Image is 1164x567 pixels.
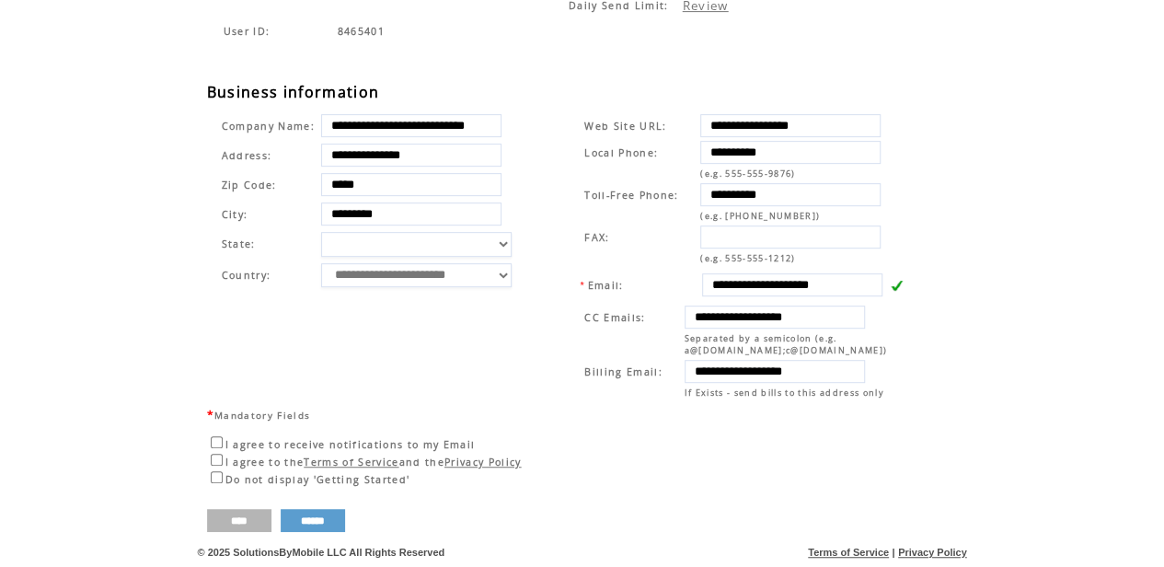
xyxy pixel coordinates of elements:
span: Indicates the agent code for sign up page with sales agent or reseller tracking code [224,25,271,38]
span: Company Name: [222,120,315,133]
span: Separated by a semicolon (e.g. a@[DOMAIN_NAME];c@[DOMAIN_NAME]) [685,332,888,356]
span: Zip Code: [222,179,277,191]
span: State: [222,237,315,250]
span: | [892,547,894,558]
span: If Exists - send bills to this address only [685,387,884,399]
a: Terms of Service [808,547,889,558]
a: Privacy Policy [444,456,522,469]
span: Country: [222,269,271,282]
span: Indicates the agent code for sign up page with sales agent or reseller tracking code [338,25,385,38]
span: Web Site URL: [584,120,666,133]
span: CC Emails: [584,311,645,324]
span: (e.g. 555-555-1212) [700,252,795,264]
img: v.gif [890,279,903,292]
span: Mandatory Fields [214,409,310,422]
a: Terms of Service [304,456,398,469]
span: Do not display 'Getting Started' [225,473,410,486]
span: Toll-Free Phone: [584,189,678,202]
span: and the [399,456,444,469]
span: Business information [207,82,380,102]
span: I agree to receive notifications to my Email [225,438,476,451]
span: Email: [588,279,624,292]
span: FAX: [584,231,609,244]
span: Address: [222,149,272,162]
span: (e.g. [PHONE_NUMBER]) [700,210,820,222]
span: I agree to the [225,456,305,469]
span: © 2025 SolutionsByMobile LLC All Rights Reserved [198,547,445,558]
a: Privacy Policy [898,547,967,558]
span: (e.g. 555-555-9876) [700,168,795,179]
span: Billing Email: [584,365,663,378]
span: Local Phone: [584,146,658,159]
span: City: [222,208,248,221]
